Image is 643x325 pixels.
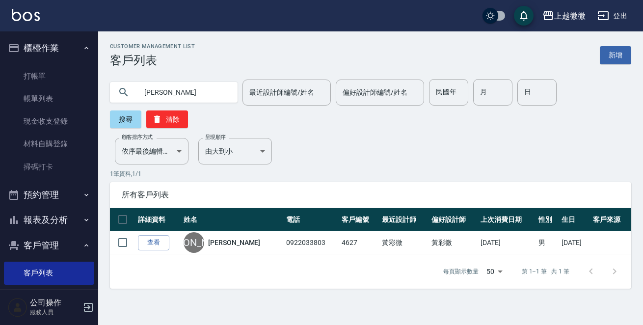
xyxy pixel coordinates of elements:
a: 掃碼打卡 [4,156,94,178]
a: 卡券管理 [4,285,94,307]
a: [PERSON_NAME] [208,238,260,247]
span: 所有客戶列表 [122,190,619,200]
button: 客戶管理 [4,233,94,258]
p: 1 筆資料, 1 / 1 [110,169,631,178]
th: 詳細資料 [135,208,181,231]
th: 生日 [559,208,590,231]
button: 登出 [593,7,631,25]
a: 查看 [138,235,169,250]
td: 男 [536,231,560,254]
td: [DATE] [559,231,590,254]
div: 依序最後編輯時間 [115,138,188,164]
h3: 客戶列表 [110,54,195,67]
a: 材料自購登錄 [4,133,94,155]
p: 服務人員 [30,308,80,317]
button: 清除 [146,110,188,128]
a: 新增 [600,46,631,64]
label: 顧客排序方式 [122,134,153,141]
td: [DATE] [478,231,536,254]
th: 最近設計師 [379,208,429,231]
th: 客戶編號 [339,208,380,231]
button: save [514,6,534,26]
div: [PERSON_NAME] [184,232,204,253]
a: 打帳單 [4,65,94,87]
button: 搜尋 [110,110,141,128]
th: 客戶來源 [590,208,631,231]
th: 偏好設計師 [429,208,478,231]
th: 上次消費日期 [478,208,536,231]
h5: 公司操作 [30,298,80,308]
td: 黃彩微 [429,231,478,254]
div: 上越微微 [554,10,586,22]
div: 50 [482,258,506,285]
button: 上越微微 [538,6,589,26]
button: 櫃檯作業 [4,35,94,61]
th: 性別 [536,208,560,231]
td: 0922033803 [284,231,339,254]
a: 客戶列表 [4,262,94,284]
div: 由大到小 [198,138,272,164]
td: 黃彩微 [379,231,429,254]
p: 每頁顯示數量 [443,267,479,276]
p: 第 1–1 筆 共 1 筆 [522,267,569,276]
input: 搜尋關鍵字 [137,79,230,106]
label: 呈現順序 [205,134,226,141]
img: Logo [12,9,40,21]
th: 姓名 [181,208,284,231]
button: 報表及分析 [4,207,94,233]
th: 電話 [284,208,339,231]
h2: Customer Management List [110,43,195,50]
a: 帳單列表 [4,87,94,110]
td: 4627 [339,231,380,254]
a: 現金收支登錄 [4,110,94,133]
button: 預約管理 [4,182,94,208]
img: Person [8,298,27,317]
